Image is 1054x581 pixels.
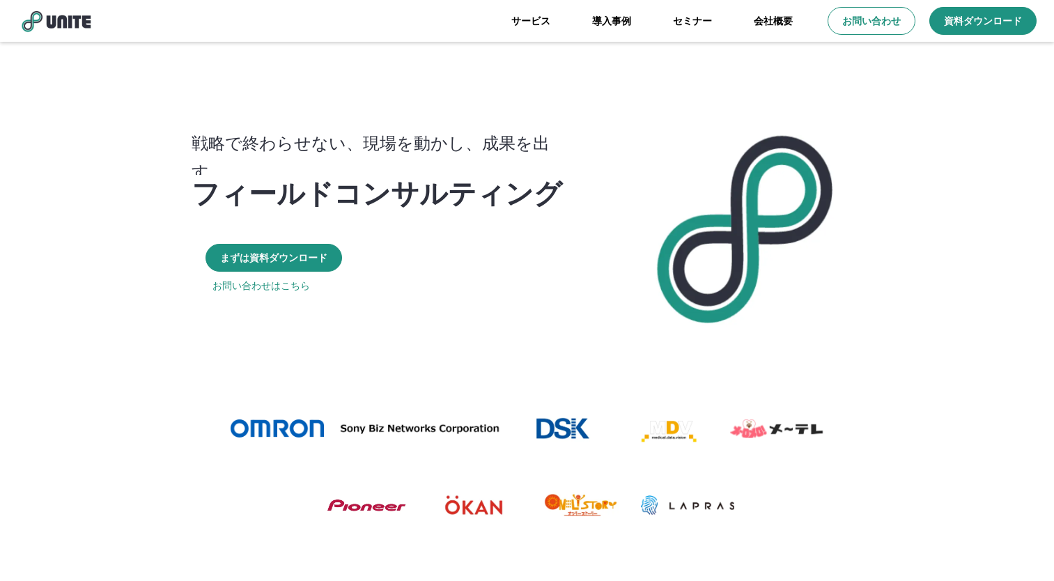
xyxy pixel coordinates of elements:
[828,7,915,35] a: お問い合わせ
[212,279,310,293] a: お問い合わせはこちら
[944,14,1022,28] p: 資料ダウンロード
[206,244,342,272] a: まずは資料ダウンロード
[929,7,1037,35] a: 資料ダウンロード
[842,14,901,28] p: お問い合わせ
[192,175,562,208] p: フィールドコンサルティング
[220,251,327,265] p: まずは資料ダウンロード
[192,128,577,185] p: 戦略で終わらせない、現場を動かし、成果を出す。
